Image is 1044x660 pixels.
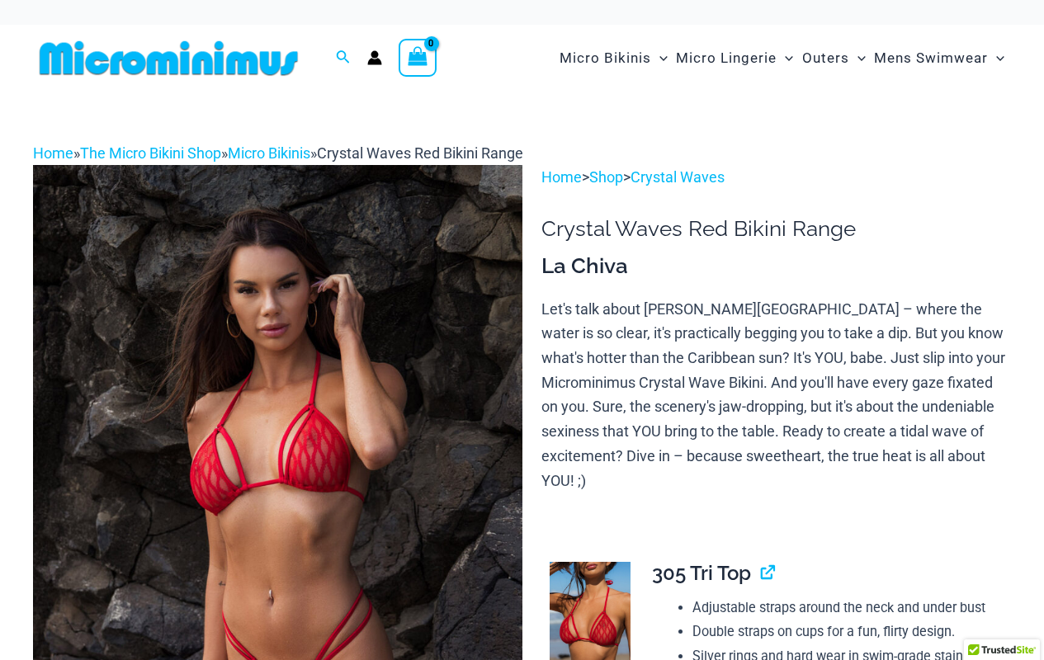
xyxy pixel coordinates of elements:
[33,144,523,162] span: » » »
[541,165,1011,190] p: > >
[802,37,849,79] span: Outers
[228,144,310,162] a: Micro Bikinis
[541,297,1011,493] p: Let's talk about [PERSON_NAME][GEOGRAPHIC_DATA] – where the water is so clear, it's practically b...
[988,37,1004,79] span: Menu Toggle
[672,33,797,83] a: Micro LingerieMenu ToggleMenu Toggle
[676,37,777,79] span: Micro Lingerie
[870,33,1009,83] a: Mens SwimwearMenu ToggleMenu Toggle
[553,31,1011,86] nav: Site Navigation
[798,33,870,83] a: OutersMenu ToggleMenu Toggle
[651,37,668,79] span: Menu Toggle
[541,168,582,186] a: Home
[777,37,793,79] span: Menu Toggle
[555,33,672,83] a: Micro BikinisMenu ToggleMenu Toggle
[399,39,437,77] a: View Shopping Cart, empty
[541,216,1011,242] h1: Crystal Waves Red Bikini Range
[631,168,725,186] a: Crystal Waves
[541,252,1011,280] h3: La Chiva
[692,596,998,620] li: Adjustable straps around the neck and under bust
[80,144,221,162] a: The Micro Bikini Shop
[317,144,523,162] span: Crystal Waves Red Bikini Range
[874,37,988,79] span: Mens Swimwear
[560,37,651,79] span: Micro Bikinis
[33,40,305,77] img: MM SHOP LOGO FLAT
[589,168,623,186] a: Shop
[367,50,382,65] a: Account icon link
[849,37,866,79] span: Menu Toggle
[336,48,351,68] a: Search icon link
[652,561,751,585] span: 305 Tri Top
[692,620,998,644] li: Double straps on cups for a fun, flirty design.
[33,144,73,162] a: Home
